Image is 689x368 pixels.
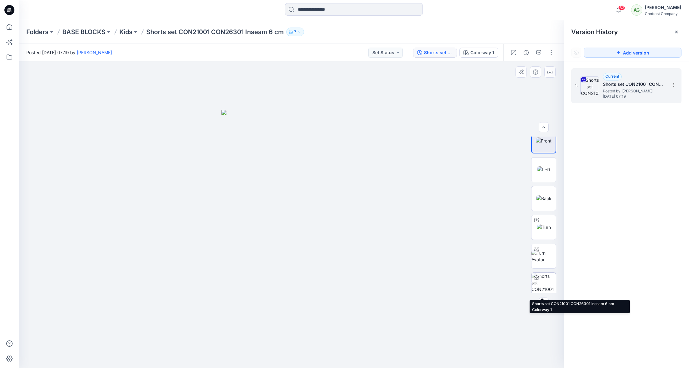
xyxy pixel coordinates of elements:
img: Back [536,195,552,202]
img: Shorts set CON21001 CON26301 Inseam 6 cm [580,76,599,95]
div: Contrast Company [645,11,681,16]
button: Add version [584,48,681,58]
img: Turn [537,224,551,231]
div: AG [631,4,642,16]
button: Details [521,48,531,58]
img: Left [537,166,550,173]
p: Shorts set CON21001 CON26301 Inseam 6 cm [146,28,284,36]
button: Close [674,29,679,34]
button: Colorway 1 [459,48,498,58]
p: 7 [294,29,296,35]
a: Folders [26,28,49,36]
span: Version History [571,28,618,36]
div: Shorts set CON21001 CON26301 Inseam 6 cm [424,49,453,56]
img: Front [536,137,552,144]
a: [PERSON_NAME] [77,50,112,55]
button: 7 [286,28,304,36]
img: Turn Avatar [531,250,556,263]
a: BASE BLOCKS [62,28,106,36]
span: Posted by: Anni Graversen [603,88,666,94]
span: 1. [575,83,578,89]
div: [PERSON_NAME] [645,4,681,11]
span: Posted [DATE] 07:19 by [26,49,112,56]
span: [DATE] 07:19 [603,94,666,99]
a: Kids [119,28,132,36]
span: Current [605,74,619,79]
span: 62 [618,5,625,10]
button: Show Hidden Versions [571,48,581,58]
button: Shorts set CON21001 CON26301 Inseam 6 cm [413,48,457,58]
img: Shorts set CON21001 CON26301 Inseam 6 cm Colorway 1 [531,273,556,297]
h5: Shorts set CON21001 CON26301 Inseam 6 cm [603,80,666,88]
div: Colorway 1 [470,49,494,56]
